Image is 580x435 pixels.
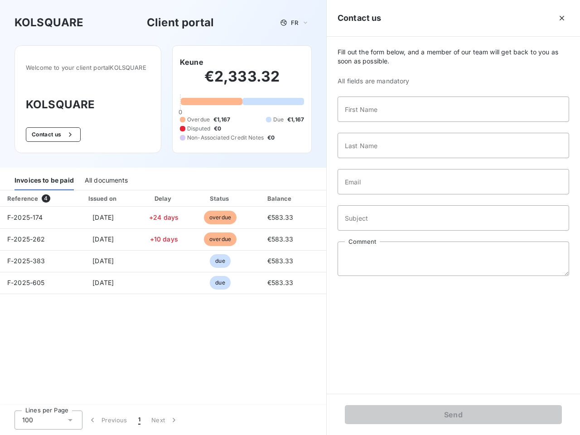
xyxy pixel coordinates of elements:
[267,257,294,265] span: €583.33
[179,108,182,116] span: 0
[72,194,135,203] div: Issued on
[14,171,74,190] div: Invoices to be paid
[338,205,569,231] input: placeholder
[85,171,128,190] div: All documents
[214,125,221,133] span: €0
[314,194,359,203] div: PDF
[273,116,284,124] span: Due
[338,169,569,194] input: placeholder
[92,213,114,221] span: [DATE]
[187,134,264,142] span: Non-Associated Credit Notes
[267,235,294,243] span: €583.33
[149,213,179,221] span: +24 days
[92,235,114,243] span: [DATE]
[82,411,133,430] button: Previous
[338,133,569,158] input: placeholder
[338,97,569,122] input: placeholder
[22,416,33,425] span: 100
[7,279,45,286] span: F-2025-605
[267,134,275,142] span: €0
[267,279,294,286] span: €583.33
[92,279,114,286] span: [DATE]
[338,12,382,24] h5: Contact us
[287,116,304,124] span: €1,167
[204,211,237,224] span: overdue
[147,14,214,31] h3: Client portal
[92,257,114,265] span: [DATE]
[138,194,190,203] div: Delay
[26,127,81,142] button: Contact us
[291,19,298,26] span: FR
[251,194,310,203] div: Balance
[180,57,203,68] h6: Keune
[210,276,230,290] span: due
[26,64,150,71] span: Welcome to your client portal KOLSQUARE
[138,416,140,425] span: 1
[210,254,230,268] span: due
[187,116,210,124] span: Overdue
[150,235,178,243] span: +10 days
[338,48,569,66] span: Fill out the form below, and a member of our team will get back to you as soon as possible.
[42,194,50,203] span: 4
[133,411,146,430] button: 1
[213,116,230,124] span: €1,167
[7,235,45,243] span: F-2025-262
[26,97,150,113] h3: KOLSQUARE
[7,213,43,221] span: F-2025-174
[187,125,210,133] span: Disputed
[204,232,237,246] span: overdue
[345,405,562,424] button: Send
[7,195,38,202] div: Reference
[14,14,83,31] h3: KOLSQUARE
[146,411,184,430] button: Next
[7,257,45,265] span: F-2025-383
[338,77,569,86] span: All fields are mandatory
[180,68,304,95] h2: €2,333.32
[267,213,294,221] span: €583.33
[193,194,247,203] div: Status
